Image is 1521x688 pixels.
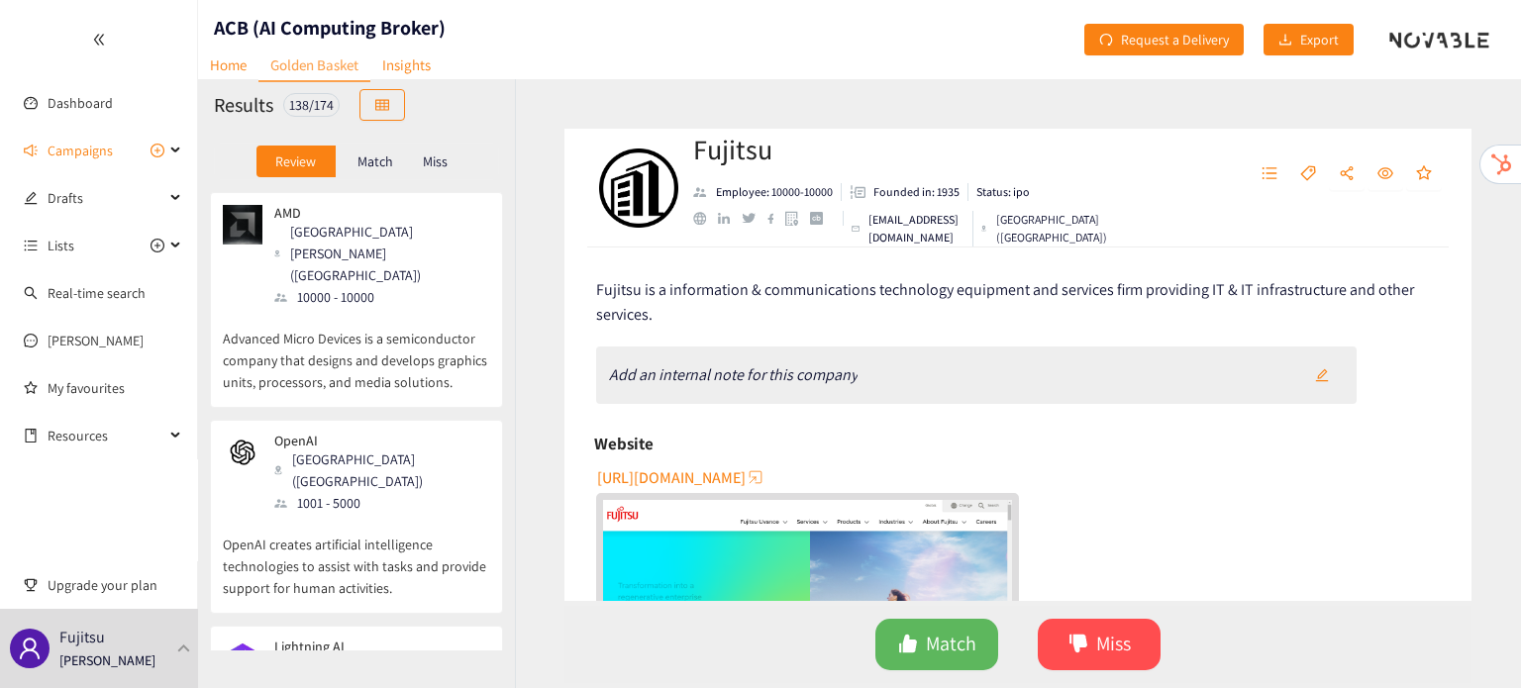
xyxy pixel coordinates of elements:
[24,578,38,592] span: trophy
[716,183,833,201] p: Employee: 10000-10000
[223,639,262,678] img: Snapshot of the company's website
[868,211,964,246] p: [EMAIL_ADDRESS][DOMAIN_NAME]
[258,49,370,82] a: Golden Basket
[976,183,1030,201] p: Status: ipo
[1406,158,1442,190] button: star
[597,461,765,493] button: [URL][DOMAIN_NAME]
[198,49,258,80] a: Home
[1262,165,1277,183] span: unordered-list
[1096,629,1131,659] span: Miss
[48,368,182,408] a: My favourites
[1038,619,1161,670] button: dislikeMiss
[1422,593,1521,688] iframe: Chat Widget
[767,213,786,224] a: facebook
[718,213,742,225] a: linkedin
[48,178,164,218] span: Drafts
[1099,33,1113,49] span: redo
[24,239,38,252] span: unordered-list
[693,183,842,201] li: Employees
[357,153,393,169] p: Match
[223,514,490,599] p: OpenAI creates artificial intelligence technologies to assist with tasks and provide support for ...
[24,144,38,157] span: sound
[594,429,654,458] h6: Website
[810,212,835,225] a: crunchbase
[596,279,1414,325] span: Fujitsu is a information & communications technology equipment and services firm providing IT & I...
[423,153,448,169] p: Miss
[785,211,810,226] a: google maps
[48,565,182,605] span: Upgrade your plan
[968,183,1030,201] li: Status
[275,153,316,169] p: Review
[1264,24,1354,55] button: downloadExport
[375,98,389,114] span: table
[1068,634,1088,656] span: dislike
[18,637,42,660] span: user
[48,131,113,170] span: Campaigns
[1416,165,1432,183] span: star
[1339,165,1355,183] span: share-alt
[48,416,164,455] span: Resources
[48,226,74,265] span: Lists
[1368,158,1403,190] button: eye
[214,91,273,119] h2: Results
[274,433,476,448] p: OpenAI
[599,148,678,228] img: Company Logo
[1377,165,1393,183] span: eye
[223,433,262,472] img: Snapshot of the company's website
[742,213,766,223] a: twitter
[274,639,476,654] p: Lightning AI
[48,332,144,349] a: [PERSON_NAME]
[1290,158,1326,190] button: tag
[274,448,488,492] div: [GEOGRAPHIC_DATA] ([GEOGRAPHIC_DATA])
[274,221,488,286] div: [GEOGRAPHIC_DATA][PERSON_NAME] ([GEOGRAPHIC_DATA])
[597,465,746,490] span: [URL][DOMAIN_NAME]
[24,191,38,205] span: edit
[92,33,106,47] span: double-left
[151,144,164,157] span: plus-circle
[274,492,488,514] div: 1001 - 5000
[1300,29,1339,50] span: Export
[1278,33,1292,49] span: download
[842,183,968,201] li: Founded in year
[1315,368,1329,384] span: edit
[359,89,405,121] button: table
[1329,158,1365,190] button: share-alt
[48,94,113,112] a: Dashboard
[24,429,38,442] span: book
[274,286,488,308] div: 10000 - 10000
[223,308,490,393] p: Advanced Micro Devices is a semiconductor company that designs and develops graphics units, proce...
[274,205,476,221] p: AMD
[1300,165,1316,183] span: tag
[898,634,918,656] span: like
[609,364,858,385] i: Add an internal note for this company
[1084,24,1244,55] button: redoRequest a Delivery
[981,211,1112,246] div: [GEOGRAPHIC_DATA] ([GEOGRAPHIC_DATA])
[283,93,340,117] div: 138 / 174
[873,183,960,201] p: Founded in: 1935
[1300,359,1344,391] button: edit
[1252,158,1287,190] button: unordered-list
[693,130,1092,169] h2: Fujitsu
[151,239,164,252] span: plus-circle
[875,619,998,670] button: likeMatch
[926,629,976,659] span: Match
[223,205,262,245] img: Snapshot of the company's website
[59,649,155,671] p: [PERSON_NAME]
[370,49,443,80] a: Insights
[1121,29,1229,50] span: Request a Delivery
[693,212,718,225] a: website
[59,625,105,649] p: Fujitsu
[214,14,446,42] h1: ACB (AI Computing Broker)
[48,284,146,302] a: Real-time search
